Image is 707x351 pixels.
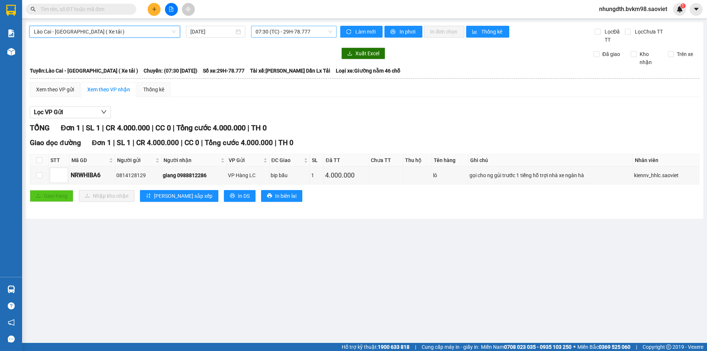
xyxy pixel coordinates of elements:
div: 4.000.000 [325,170,367,180]
img: warehouse-icon [7,48,15,56]
input: 13/10/2025 [190,28,234,36]
span: Tổng cước 4.000.000 [176,123,246,132]
span: | [247,123,249,132]
span: bar-chart [472,29,478,35]
span: SL 1 [86,123,100,132]
span: | [173,123,175,132]
button: printerIn phơi [384,26,422,38]
span: Miền Bắc [577,343,630,351]
span: Người gửi [117,156,154,164]
span: caret-down [693,6,700,13]
img: icon-new-feature [676,6,683,13]
span: Kho nhận [637,50,662,66]
span: | [636,343,637,351]
button: downloadXuất Excel [341,48,385,59]
div: giang 0988812286 [163,171,225,179]
button: caret-down [690,3,703,16]
span: Tổng cước 4.000.000 [205,138,273,147]
span: Loại xe: Giường nằm 46 chỗ [336,67,400,75]
button: In đơn chọn [424,26,464,38]
div: VP Hàng LC [228,171,268,179]
span: | [82,123,84,132]
span: SL 1 [117,138,131,147]
span: Đơn 1 [92,138,112,147]
div: 1 [311,171,323,179]
button: printerIn biên lai [261,190,302,202]
button: aim [182,3,195,16]
span: In DS [238,192,250,200]
span: ĐC Giao [271,156,302,164]
button: syncLàm mới [340,26,383,38]
span: Thống kê [481,28,503,36]
span: | [181,138,183,147]
th: Tên hàng [432,154,468,166]
span: Đơn 1 [61,123,80,132]
div: NRWHIBA6 [71,171,114,180]
span: message [8,336,15,343]
button: printerIn DS [224,190,256,202]
img: warehouse-icon [7,285,15,293]
button: bar-chartThống kê [466,26,509,38]
span: Tài xế: [PERSON_NAME] Dần Lx Tải [250,67,330,75]
span: TH 0 [278,138,293,147]
span: TỔNG [30,123,50,132]
span: CR 4.000.000 [136,138,179,147]
span: TH 0 [251,123,267,132]
th: Nhân viên [633,154,699,166]
span: Hỗ trợ kỹ thuật: [342,343,409,351]
div: Xem theo VP nhận [87,85,130,94]
span: Đã giao [599,50,623,58]
span: notification [8,319,15,326]
span: file-add [169,7,174,12]
span: plus [152,7,157,12]
span: down [101,109,107,115]
button: sort-ascending[PERSON_NAME] sắp xếp [140,190,218,202]
span: printer [230,193,235,199]
span: Lào Cai - Hà Nội ( Xe tải ) [34,26,176,37]
strong: 0708 023 035 - 0935 103 250 [504,344,571,350]
button: downloadNhập kho nhận [79,190,134,202]
span: | [113,138,115,147]
span: search [31,7,36,12]
span: | [152,123,154,132]
span: download [347,51,352,57]
div: kiennv_hhlc.saoviet [634,171,698,179]
b: Tuyến: Lào Cai - [GEOGRAPHIC_DATA] ( Xe tải ) [30,68,138,74]
div: Xem theo VP gửi [36,85,74,94]
span: Giao dọc đường [30,138,81,147]
th: Ghi chú [468,154,633,166]
span: Trên xe [674,50,696,58]
strong: 1900 633 818 [378,344,409,350]
span: aim [186,7,191,12]
strong: 0369 525 060 [599,344,630,350]
span: In phơi [400,28,416,36]
span: | [201,138,203,147]
th: STT [49,154,70,166]
span: VP Gửi [229,156,261,164]
span: CC 0 [155,123,171,132]
span: [PERSON_NAME] sắp xếp [154,192,212,200]
div: lô [433,171,467,179]
span: Mã GD [71,156,108,164]
span: Xuất Excel [355,49,379,57]
span: In biên lai [275,192,296,200]
span: Lọc VP Gửi [34,108,63,117]
span: | [275,138,277,147]
span: | [133,138,134,147]
span: printer [267,193,272,199]
span: | [102,123,104,132]
span: CR 4.000.000 [106,123,150,132]
img: logo-vxr [6,5,16,16]
button: Lọc VP Gửi [30,106,111,118]
img: solution-icon [7,29,15,37]
span: question-circle [8,302,15,309]
sup: 1 [680,3,686,8]
button: plus [148,3,161,16]
span: 1 [682,3,684,8]
th: Thu hộ [403,154,432,166]
div: bip bầu [271,171,309,179]
span: sort-ascending [146,193,151,199]
span: CC 0 [184,138,199,147]
span: Chuyến: (07:30 [DATE]) [144,67,197,75]
th: Đã TT [324,154,369,166]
